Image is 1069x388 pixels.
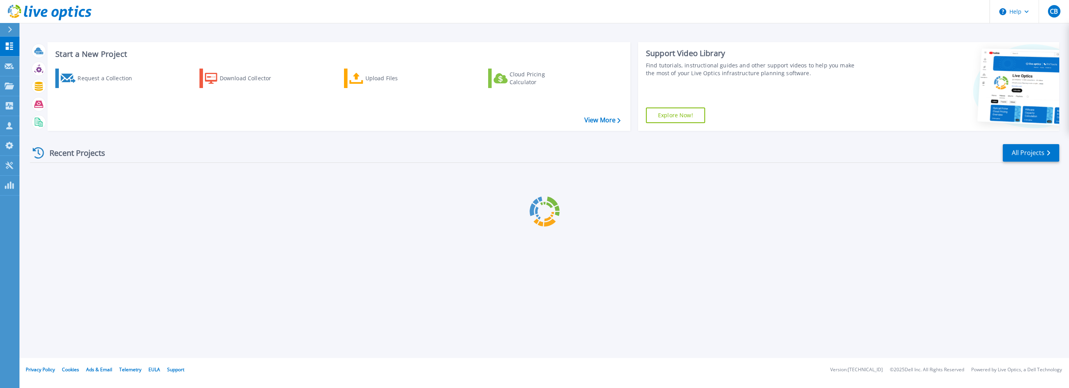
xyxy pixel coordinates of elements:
li: Version: [TECHNICAL_ID] [830,367,883,372]
div: Request a Collection [78,71,140,86]
div: Download Collector [220,71,282,86]
a: Privacy Policy [26,366,55,373]
div: Recent Projects [30,143,116,162]
li: Powered by Live Optics, a Dell Technology [971,367,1062,372]
a: Cookies [62,366,79,373]
h3: Start a New Project [55,50,620,58]
div: Cloud Pricing Calculator [510,71,572,86]
a: Explore Now! [646,108,705,123]
a: All Projects [1003,144,1059,162]
div: Upload Files [365,71,428,86]
a: Download Collector [199,69,286,88]
a: Ads & Email [86,366,112,373]
a: Upload Files [344,69,431,88]
a: Telemetry [119,366,141,373]
a: EULA [148,366,160,373]
a: Support [167,366,184,373]
a: Request a Collection [55,69,142,88]
div: Support Video Library [646,48,864,58]
span: CB [1050,8,1058,14]
a: Cloud Pricing Calculator [488,69,575,88]
li: © 2025 Dell Inc. All Rights Reserved [890,367,964,372]
div: Find tutorials, instructional guides and other support videos to help you make the most of your L... [646,62,864,77]
a: View More [584,116,621,124]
